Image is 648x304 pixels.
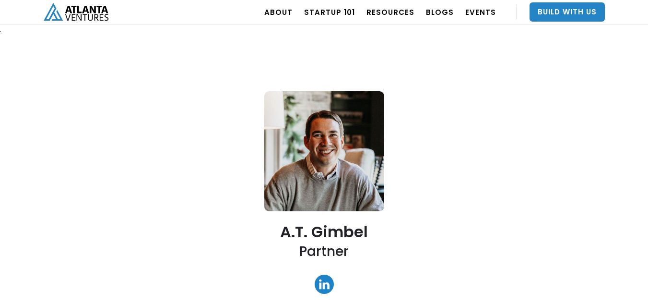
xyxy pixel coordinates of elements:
[280,223,368,240] h2: A.T. Gimbel
[530,2,605,22] a: Build With Us
[299,243,349,260] h2: Partner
